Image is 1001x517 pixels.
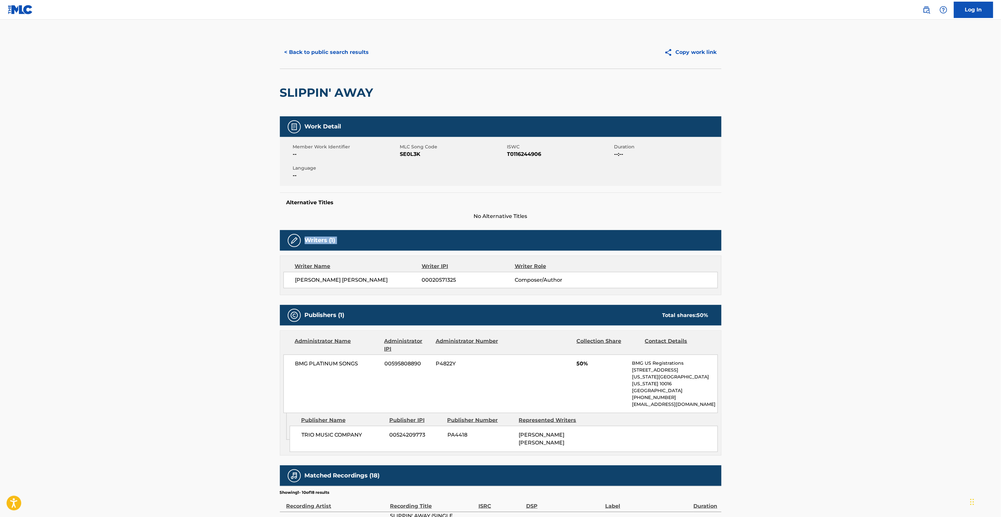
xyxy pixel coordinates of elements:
[507,143,613,150] span: ISWC
[301,416,384,424] div: Publisher Name
[519,416,586,424] div: Represented Writers
[293,165,398,172] span: Language
[305,311,345,319] h5: Publishers (1)
[301,431,385,439] span: TRIO MUSIC COMPANY
[295,337,379,353] div: Administrator Name
[645,337,708,353] div: Contact Details
[290,123,298,131] img: Work Detail
[478,495,523,510] div: ISRC
[970,492,974,512] div: Drag
[8,5,33,14] img: MLC Logo
[384,337,431,353] div: Administrator IPI
[632,401,717,408] p: [EMAIL_ADDRESS][DOMAIN_NAME]
[422,276,514,284] span: 00020571325
[436,337,499,353] div: Administrator Number
[920,3,933,16] a: Public Search
[660,44,721,60] button: Copy work link
[384,360,431,368] span: 00595808890
[389,416,443,424] div: Publisher IPI
[305,472,380,479] h5: Matched Recordings (18)
[280,212,721,220] span: No Alternative Titles
[632,360,717,367] p: BMG US Registrations
[295,262,422,270] div: Writer Name
[293,172,398,179] span: --
[295,360,380,368] span: BMG PLATINUM SONGS
[632,367,717,374] p: [STREET_ADDRESS]
[519,432,565,446] span: [PERSON_NAME] [PERSON_NAME]
[286,199,715,206] h5: Alternative Titles
[447,431,514,439] span: PA4418
[954,2,993,18] a: Log In
[295,276,422,284] span: [PERSON_NAME] [PERSON_NAME]
[507,150,613,158] span: T0116244906
[576,337,640,353] div: Collection Share
[290,472,298,480] img: Matched Recordings
[280,85,377,100] h2: SLIPPIN' AWAY
[305,123,341,130] h5: Work Detail
[447,416,514,424] div: Publisher Number
[664,48,676,57] img: Copy work link
[968,486,1001,517] iframe: Chat Widget
[290,311,298,319] img: Publishers
[614,143,720,150] span: Duration
[293,143,398,150] span: Member Work Identifier
[390,495,475,510] div: Recording Title
[576,360,627,368] span: 50%
[632,387,717,394] p: [GEOGRAPHIC_DATA]
[515,276,599,284] span: Composer/Author
[632,374,717,387] p: [US_STATE][GEOGRAPHIC_DATA][US_STATE] 10016
[662,311,708,319] div: Total shares:
[940,6,947,14] img: help
[286,495,387,510] div: Recording Artist
[605,495,690,510] div: Label
[694,495,718,510] div: Duration
[937,3,950,16] div: Help
[280,44,374,60] button: < Back to public search results
[390,431,443,439] span: 00524209773
[400,150,506,158] span: SE0L3K
[293,150,398,158] span: --
[923,6,930,14] img: search
[290,237,298,244] img: Writers
[697,312,708,318] span: 50 %
[305,237,335,244] h5: Writers (1)
[400,143,506,150] span: MLC Song Code
[632,394,717,401] p: [PHONE_NUMBER]
[422,262,515,270] div: Writer IPI
[515,262,599,270] div: Writer Role
[436,360,499,368] span: P4822Y
[280,490,330,495] p: Showing 1 - 10 of 18 results
[614,150,720,158] span: --:--
[526,495,602,510] div: DSP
